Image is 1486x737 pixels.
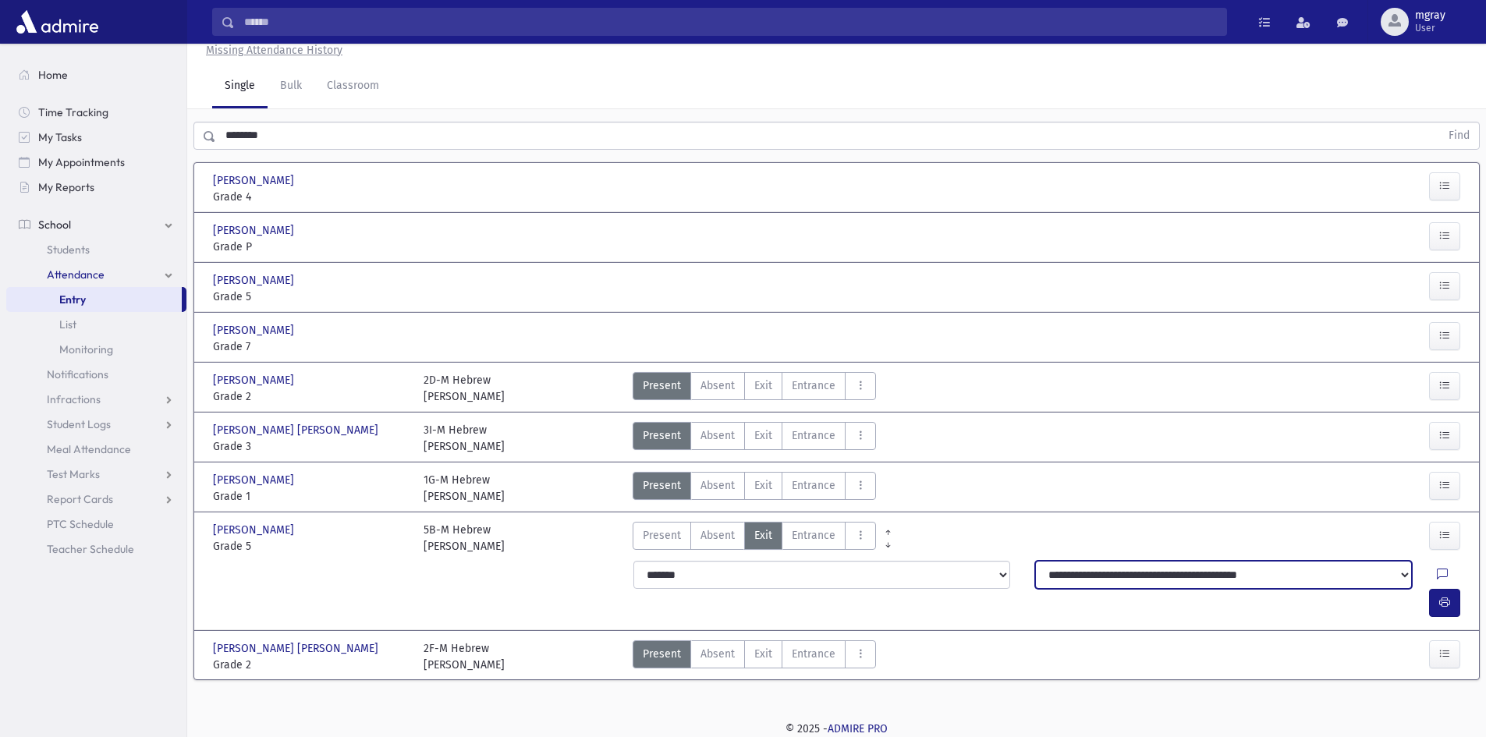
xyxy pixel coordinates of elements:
[213,472,297,488] span: [PERSON_NAME]
[6,150,186,175] a: My Appointments
[6,100,186,125] a: Time Tracking
[213,522,297,538] span: [PERSON_NAME]
[424,472,505,505] div: 1G-M Hebrew [PERSON_NAME]
[633,372,876,405] div: AttTypes
[213,289,408,305] span: Grade 5
[6,362,186,387] a: Notifications
[754,377,772,394] span: Exit
[754,477,772,494] span: Exit
[206,44,342,57] u: Missing Attendance History
[643,427,681,444] span: Present
[47,467,100,481] span: Test Marks
[424,422,505,455] div: 3I-M Hebrew [PERSON_NAME]
[213,422,381,438] span: [PERSON_NAME] [PERSON_NAME]
[47,268,105,282] span: Attendance
[1415,22,1445,34] span: User
[38,180,94,194] span: My Reports
[6,512,186,537] a: PTC Schedule
[38,218,71,232] span: School
[1415,9,1445,22] span: mgray
[47,392,101,406] span: Infractions
[792,377,835,394] span: Entrance
[213,438,408,455] span: Grade 3
[314,65,392,108] a: Classroom
[6,62,186,87] a: Home
[633,472,876,505] div: AttTypes
[6,462,186,487] a: Test Marks
[213,172,297,189] span: [PERSON_NAME]
[700,646,735,662] span: Absent
[6,387,186,412] a: Infractions
[213,189,408,205] span: Grade 4
[47,367,108,381] span: Notifications
[47,442,131,456] span: Meal Attendance
[12,6,102,37] img: AdmirePro
[213,388,408,405] span: Grade 2
[212,721,1461,737] div: © 2025 -
[643,646,681,662] span: Present
[792,646,835,662] span: Entrance
[235,8,1226,36] input: Search
[47,243,90,257] span: Students
[1439,122,1479,149] button: Find
[754,527,772,544] span: Exit
[700,477,735,494] span: Absent
[633,422,876,455] div: AttTypes
[59,292,86,306] span: Entry
[792,427,835,444] span: Entrance
[792,477,835,494] span: Entrance
[38,155,125,169] span: My Appointments
[38,105,108,119] span: Time Tracking
[47,492,113,506] span: Report Cards
[643,377,681,394] span: Present
[633,522,876,555] div: AttTypes
[213,272,297,289] span: [PERSON_NAME]
[47,542,134,556] span: Teacher Schedule
[200,44,342,57] a: Missing Attendance History
[47,517,114,531] span: PTC Schedule
[6,337,186,362] a: Monitoring
[643,527,681,544] span: Present
[213,488,408,505] span: Grade 1
[700,377,735,394] span: Absent
[213,239,408,255] span: Grade P
[6,537,186,562] a: Teacher Schedule
[213,538,408,555] span: Grade 5
[213,657,408,673] span: Grade 2
[59,342,113,356] span: Monitoring
[6,212,186,237] a: School
[213,640,381,657] span: [PERSON_NAME] [PERSON_NAME]
[213,222,297,239] span: [PERSON_NAME]
[633,640,876,673] div: AttTypes
[212,65,268,108] a: Single
[6,237,186,262] a: Students
[59,317,76,331] span: List
[6,312,186,337] a: List
[6,125,186,150] a: My Tasks
[6,412,186,437] a: Student Logs
[38,68,68,82] span: Home
[754,427,772,444] span: Exit
[424,522,505,555] div: 5B-M Hebrew [PERSON_NAME]
[213,338,408,355] span: Grade 7
[792,527,835,544] span: Entrance
[700,527,735,544] span: Absent
[700,427,735,444] span: Absent
[6,175,186,200] a: My Reports
[47,417,111,431] span: Student Logs
[643,477,681,494] span: Present
[268,65,314,108] a: Bulk
[38,130,82,144] span: My Tasks
[424,640,505,673] div: 2F-M Hebrew [PERSON_NAME]
[424,372,505,405] div: 2D-M Hebrew [PERSON_NAME]
[6,437,186,462] a: Meal Attendance
[6,262,186,287] a: Attendance
[213,322,297,338] span: [PERSON_NAME]
[754,646,772,662] span: Exit
[213,372,297,388] span: [PERSON_NAME]
[6,287,182,312] a: Entry
[6,487,186,512] a: Report Cards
